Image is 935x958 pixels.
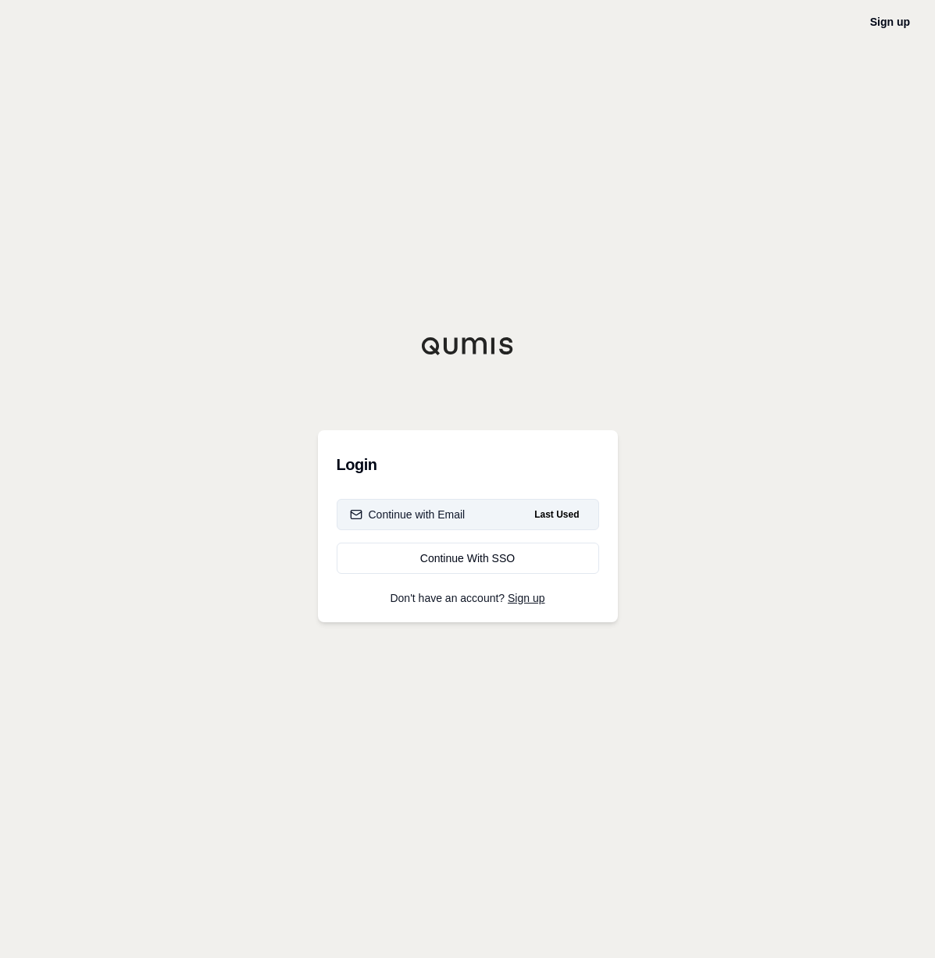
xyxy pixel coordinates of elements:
a: Sign up [508,592,544,604]
p: Don't have an account? [337,593,599,604]
a: Sign up [870,16,910,28]
button: Continue with EmailLast Used [337,499,599,530]
div: Continue With SSO [350,550,586,566]
span: Last Used [528,505,585,524]
a: Continue With SSO [337,543,599,574]
img: Qumis [421,337,515,355]
h3: Login [337,449,599,480]
div: Continue with Email [350,507,466,522]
